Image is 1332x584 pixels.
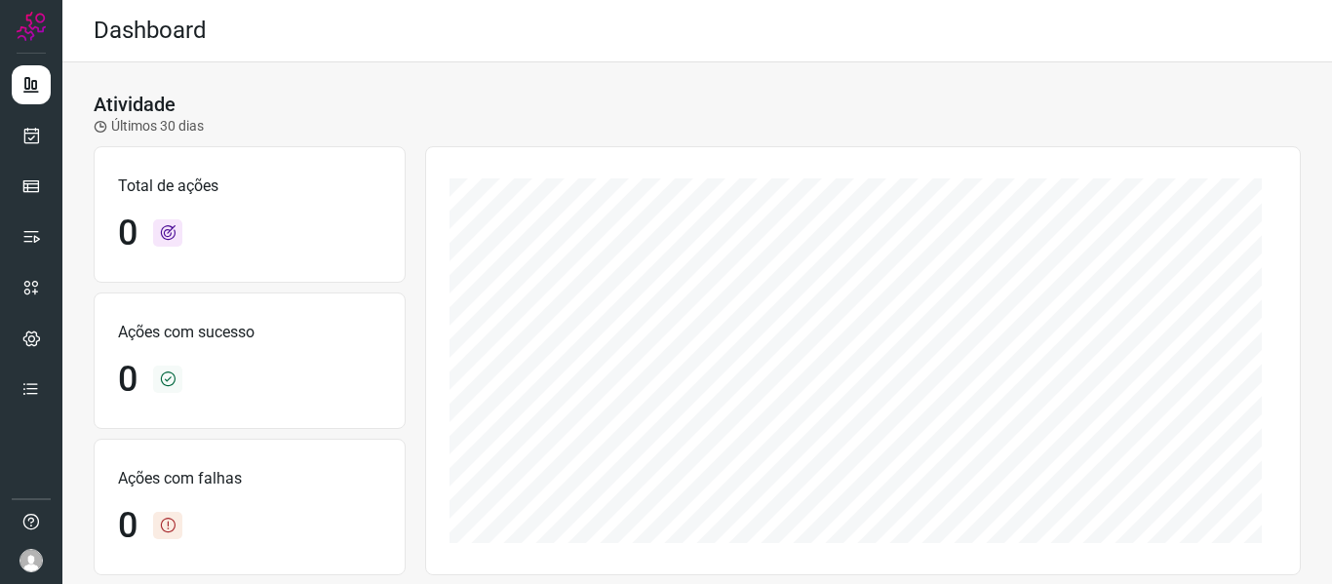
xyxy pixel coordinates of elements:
h1: 0 [118,213,137,254]
h2: Dashboard [94,17,207,45]
p: Ações com falhas [118,467,381,490]
p: Total de ações [118,175,381,198]
h3: Atividade [94,93,176,116]
h1: 0 [118,505,137,547]
p: Últimos 30 dias [94,116,204,136]
p: Ações com sucesso [118,321,381,344]
img: avatar-user-boy.jpg [20,549,43,572]
img: Logo [17,12,46,41]
h1: 0 [118,359,137,401]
